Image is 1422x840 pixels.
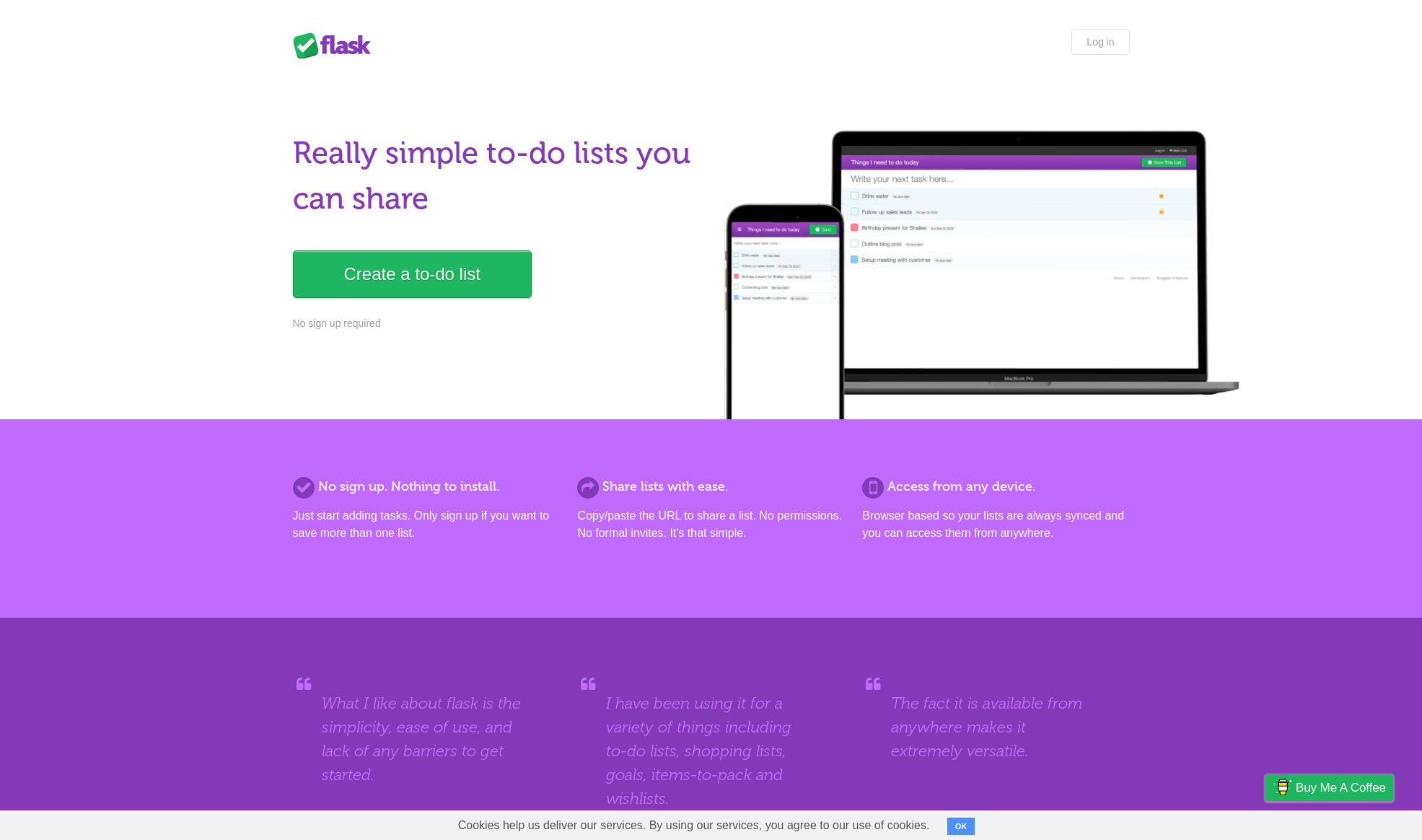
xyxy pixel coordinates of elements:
a: Create a to-do list [293,250,532,298]
h2: Share lists with ease. [577,477,844,496]
blockquote: I have been using it for a variety of things including to-do lists, shopping lists, goals, items-... [606,691,815,810]
img: Buy me a coffee [1273,775,1292,800]
h2: No sign up. Nothing to install. [293,477,560,496]
span: Buy me a coffee [1296,775,1386,800]
h2: Access from any device. [862,477,1129,496]
div: Flask Lists [293,32,379,58]
p: Browser based so your lists are always synced and you can access them from anywhere. [862,507,1129,542]
p: Just start adding tasks. Only sign up if you want to save more than one list. [293,507,560,542]
h1: Really simple to-do lists you can share [293,131,703,222]
a: Buy me a coffee [1265,774,1393,801]
a: Log in [1071,29,1129,55]
button: OK [947,818,975,835]
blockquote: What I like about flask is the simplicity, ease of use, and lack of any barriers to get started. [322,691,531,787]
p: No sign up required [293,316,703,331]
blockquote: The fact it is available from anywhere makes it extremely versatile. [891,691,1100,763]
span: Cookies help us deliver our services. By using our services, you agree to our use of cookies. [444,811,944,840]
p: Copy/paste the URL to share a list. No permissions. No formal invites. It's that simple. [577,507,844,542]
